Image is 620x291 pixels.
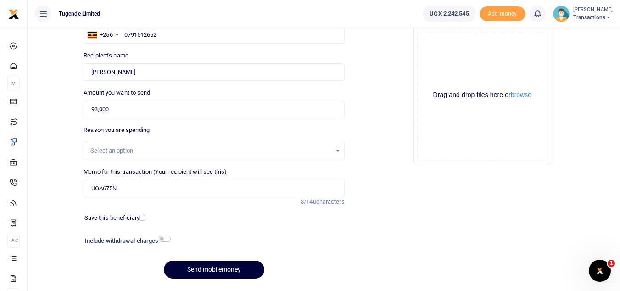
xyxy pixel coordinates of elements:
a: UGX 2,242,545 [423,6,475,22]
button: Send mobilemoney [164,261,264,279]
span: Transactions [573,13,613,22]
iframe: Intercom live chat [589,260,611,282]
h6: Include withdrawal charges [85,237,167,245]
span: Add money [480,6,525,22]
div: File Uploader [413,26,551,164]
span: UGX 2,242,545 [430,9,469,18]
span: Tugende Limited [55,10,104,18]
input: Loading name... [84,63,344,81]
div: +256 [100,30,112,40]
label: Amount you want to send [84,88,150,97]
img: logo-small [8,9,19,20]
span: characters [316,198,345,205]
li: Toup your wallet [480,6,525,22]
div: Select an option [90,146,331,155]
a: profile-user [PERSON_NAME] Transactions [553,6,613,22]
button: browse [511,91,531,98]
a: logo-small logo-large logo-large [8,10,19,17]
label: Memo for this transaction (Your recipient will see this) [84,167,227,177]
label: Reason you are spending [84,126,150,135]
li: Wallet ballance [419,6,479,22]
div: Uganda: +256 [84,27,121,43]
a: Add money [480,10,525,17]
label: Save this beneficiary [84,213,140,223]
small: [PERSON_NAME] [573,6,613,14]
img: profile-user [553,6,570,22]
label: Recipient's name [84,51,128,60]
span: 8/140 [301,198,316,205]
input: Enter phone number [84,26,344,44]
li: Ac [7,233,20,248]
li: M [7,76,20,91]
div: Drag and drop files here or [418,91,547,99]
span: 1 [608,260,615,267]
input: Enter extra information [84,180,344,197]
input: UGX [84,101,344,118]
